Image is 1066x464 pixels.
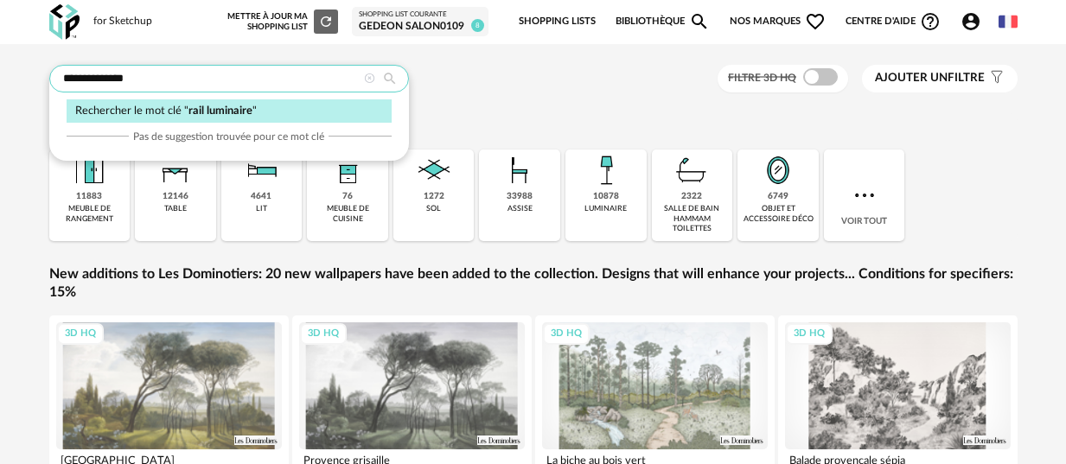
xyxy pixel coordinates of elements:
div: 6749 [768,191,788,202]
img: more.7b13dc1.svg [851,181,878,209]
div: Shopping List courante [359,10,482,19]
div: 3D HQ [57,323,104,345]
span: Filter icon [985,71,1005,86]
div: 33988 [507,191,533,202]
span: Filtre 3D HQ [728,73,796,83]
span: Nos marques [730,3,827,40]
span: Account Circle icon [961,11,981,32]
div: 4641 [251,191,271,202]
div: 3D HQ [543,323,590,345]
img: OXP [49,4,80,40]
img: fr [999,12,1018,31]
div: meuble de rangement [54,204,125,224]
div: GEDEON SALON0109 [359,20,482,34]
img: Rangement.png [327,149,368,191]
img: Table.png [155,149,196,191]
div: for Sketchup [93,15,152,29]
img: Sol.png [413,149,455,191]
img: Salle%20de%20bain.png [671,149,712,191]
img: Miroir.png [757,149,799,191]
div: 10878 [593,191,619,202]
span: 8 [471,19,484,32]
div: 1272 [424,191,444,202]
div: sol [426,204,441,213]
div: assise [507,204,533,213]
span: Account Circle icon [961,11,989,32]
a: Shopping List courante GEDEON SALON0109 8 [359,10,482,33]
a: Shopping Lists [519,3,596,40]
span: Ajouter un [875,72,948,84]
div: 12146 [163,191,188,202]
span: rail luminaire [188,105,252,116]
div: Rechercher le mot clé " " [67,99,392,123]
div: luminaire [584,204,627,213]
img: Meuble%20de%20rangement.png [68,149,110,191]
div: Voir tout [824,149,905,241]
div: salle de bain hammam toilettes [657,204,728,233]
div: 11883 [76,191,102,202]
div: table [164,204,187,213]
span: Heart Outline icon [805,11,826,32]
span: Pas de suggestion trouvée pour ce mot clé [133,130,324,143]
img: Luminaire.png [585,149,627,191]
div: 2322 [681,191,702,202]
div: 76 [342,191,353,202]
span: Help Circle Outline icon [920,11,941,32]
span: Centre d'aideHelp Circle Outline icon [846,11,942,32]
div: Mettre à jour ma Shopping List [227,10,338,34]
span: Refresh icon [318,17,334,26]
span: filtre [875,71,985,86]
span: Magnify icon [689,11,710,32]
div: 3D HQ [300,323,347,345]
div: meuble de cuisine [312,204,383,224]
img: Literie.png [240,149,282,191]
img: Assise.png [499,149,540,191]
div: lit [256,204,267,213]
button: Ajouter unfiltre Filter icon [862,65,1018,92]
a: BibliothèqueMagnify icon [616,3,711,40]
div: objet et accessoire déco [743,204,814,224]
div: 3D HQ [786,323,833,345]
a: New additions to Les Dominotiers: 20 new wallpapers have been added to the collection. Designs th... [49,265,1018,302]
